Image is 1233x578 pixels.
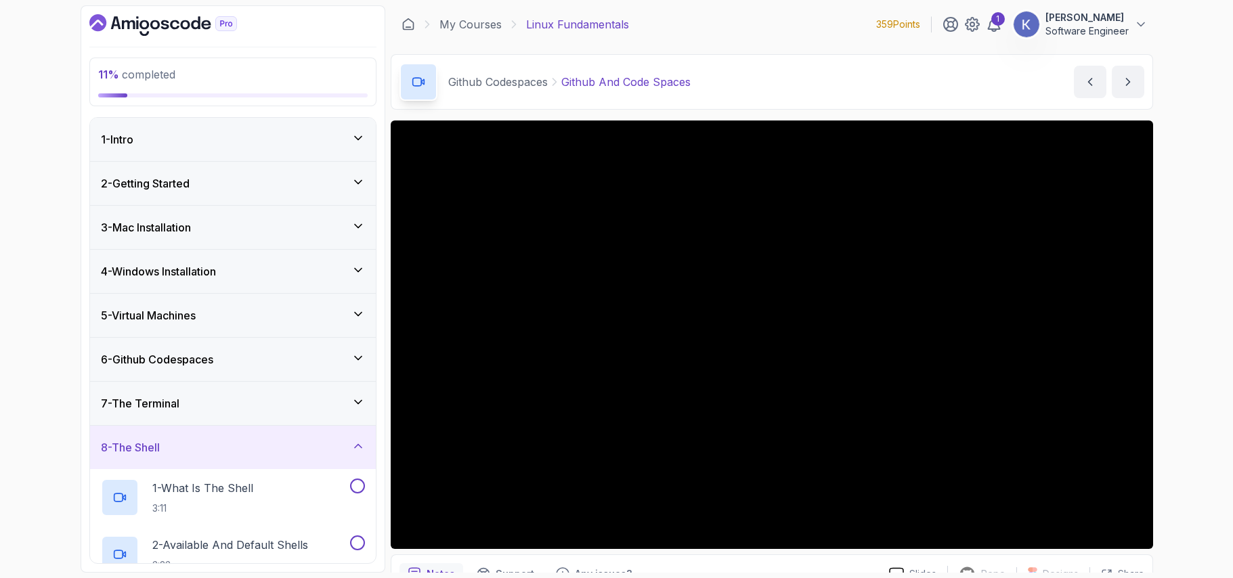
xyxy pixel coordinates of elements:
[1013,11,1148,38] button: user profile image[PERSON_NAME]Software Engineer
[152,558,308,572] p: 3:23
[90,294,376,337] button: 5-Virtual Machines
[152,537,308,553] p: 2 - Available And Default Shells
[1014,12,1039,37] img: user profile image
[1045,11,1129,24] p: [PERSON_NAME]
[986,16,1002,32] a: 1
[1074,66,1106,98] button: previous content
[391,120,1153,549] iframe: 1 - Github and Code Spaces
[90,250,376,293] button: 4-Windows Installation
[89,14,268,36] a: Dashboard
[90,118,376,161] button: 1-Intro
[101,263,216,280] h3: 4 - Windows Installation
[152,502,253,515] p: 3:11
[101,479,365,516] button: 1-What Is The Shell3:11
[98,68,175,81] span: completed
[101,131,133,148] h3: 1 - Intro
[152,480,253,496] p: 1 - What Is The Shell
[90,338,376,381] button: 6-Github Codespaces
[101,439,160,455] h3: 8 - The Shell
[90,382,376,425] button: 7-The Terminal
[101,307,196,324] h3: 5 - Virtual Machines
[90,162,376,205] button: 2-Getting Started
[402,18,415,31] a: Dashboard
[90,426,376,469] button: 8-The Shell
[90,206,376,249] button: 3-Mac Installation
[991,12,1005,26] div: 1
[101,395,179,412] h3: 7 - The Terminal
[101,175,190,192] h3: 2 - Getting Started
[1112,66,1144,98] button: next content
[439,16,502,32] a: My Courses
[98,68,119,81] span: 11 %
[101,219,191,236] h3: 3 - Mac Installation
[1045,24,1129,38] p: Software Engineer
[1176,524,1219,564] iframe: chat widget
[876,18,920,31] p: 359 Points
[101,535,365,573] button: 2-Available And Default Shells3:23
[101,351,213,368] h3: 6 - Github Codespaces
[448,74,548,90] p: Github Codespaces
[526,16,629,32] p: Linux Fundamentals
[561,74,691,90] p: Github And Code Spaces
